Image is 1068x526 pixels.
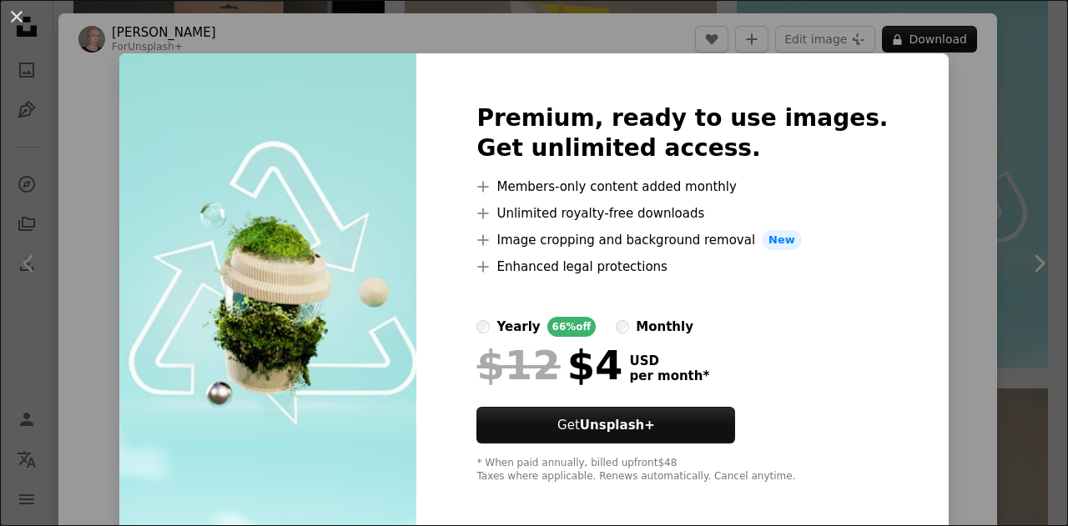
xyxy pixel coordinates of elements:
button: GetUnsplash+ [476,407,735,443]
span: New [762,230,802,250]
span: $12 [476,343,560,387]
h2: Premium, ready to use images. Get unlimited access. [476,103,888,163]
div: 66% off [547,317,597,337]
li: Unlimited royalty-free downloads [476,203,888,223]
strong: Unsplash+ [580,418,655,433]
div: $4 [476,343,622,387]
span: per month * [629,368,709,383]
div: monthly [636,317,693,337]
li: Image cropping and background removal [476,230,888,250]
input: yearly66%off [476,320,490,333]
li: Members-only content added monthly [476,177,888,197]
input: monthly [616,320,629,333]
div: yearly [496,317,540,337]
span: USD [629,353,709,368]
div: * When paid annually, billed upfront $48 Taxes where applicable. Renews automatically. Cancel any... [476,457,888,483]
li: Enhanced legal protections [476,257,888,277]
